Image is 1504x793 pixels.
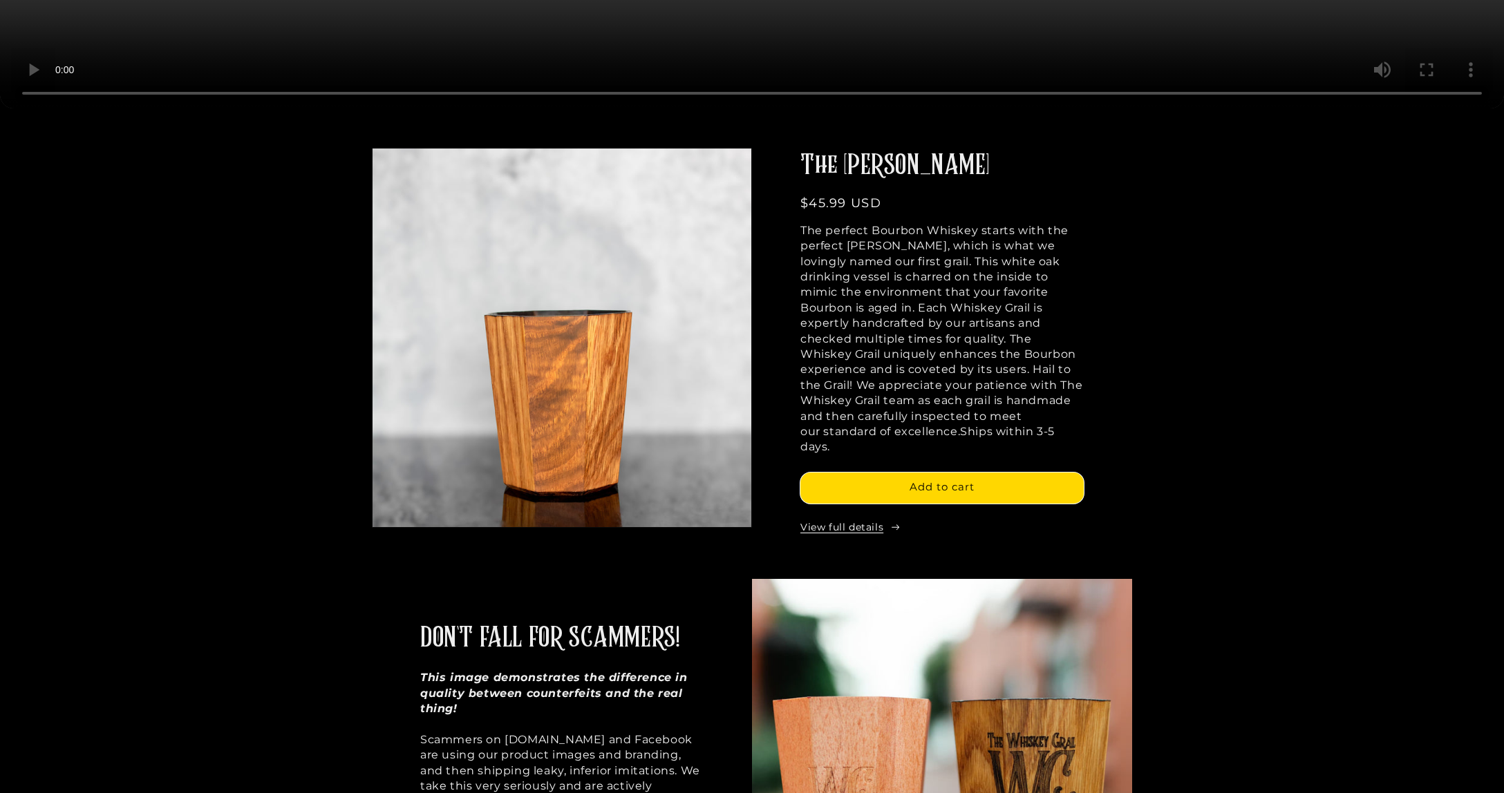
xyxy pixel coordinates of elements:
[800,148,1084,184] h2: The [PERSON_NAME]
[800,472,1084,504] button: Add to cart
[910,480,975,493] span: Add to cart
[800,521,1084,535] a: View full details
[420,671,688,715] strong: This image demonstrates the difference in quality between counterfeits and the real thing!
[420,620,679,656] h2: DON'T FALL FOR SCAMMERS!
[800,195,881,211] span: $45.99 USD
[800,223,1084,455] p: The perfect Bourbon Whiskey starts with the perfect [PERSON_NAME], which is what we lovingly name...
